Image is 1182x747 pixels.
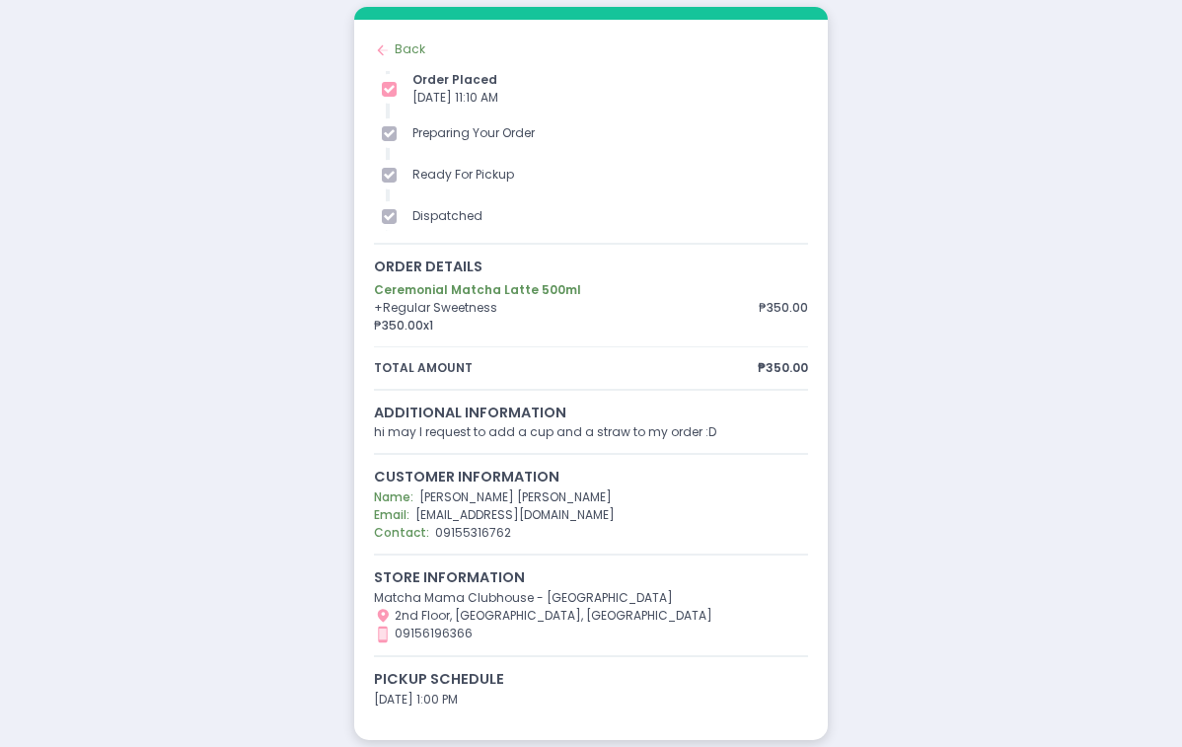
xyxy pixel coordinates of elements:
[412,89,498,106] span: [DATE] 11:10 AM
[374,589,808,607] div: Matcha Mama Clubhouse - [GEOGRAPHIC_DATA]
[374,257,808,278] div: order details
[412,207,808,225] div: dispatched
[374,467,808,488] div: customer information
[758,359,808,377] span: ₱350.00
[374,625,808,643] div: 09156196366
[374,488,808,506] div: [PERSON_NAME] [PERSON_NAME]
[374,506,409,523] span: Email:
[374,669,808,691] div: Pickup schedule
[412,124,808,142] div: preparing your order
[374,488,413,505] span: Name:
[374,359,758,377] span: total amount
[374,524,429,541] span: Contact:
[374,40,808,59] div: Back
[374,607,808,626] div: 2nd Floor, [GEOGRAPHIC_DATA], [GEOGRAPHIC_DATA]
[374,691,808,709] div: [DATE] 1:00 PM
[374,506,808,524] div: [EMAIL_ADDRESS][DOMAIN_NAME]
[412,166,808,184] div: ready for pickup
[374,403,808,424] div: additional information
[412,71,808,89] div: order placed
[374,524,808,542] div: 09155316762
[374,423,808,441] div: hi may I request to add a cup and a straw to my order :D
[374,567,808,589] div: store information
